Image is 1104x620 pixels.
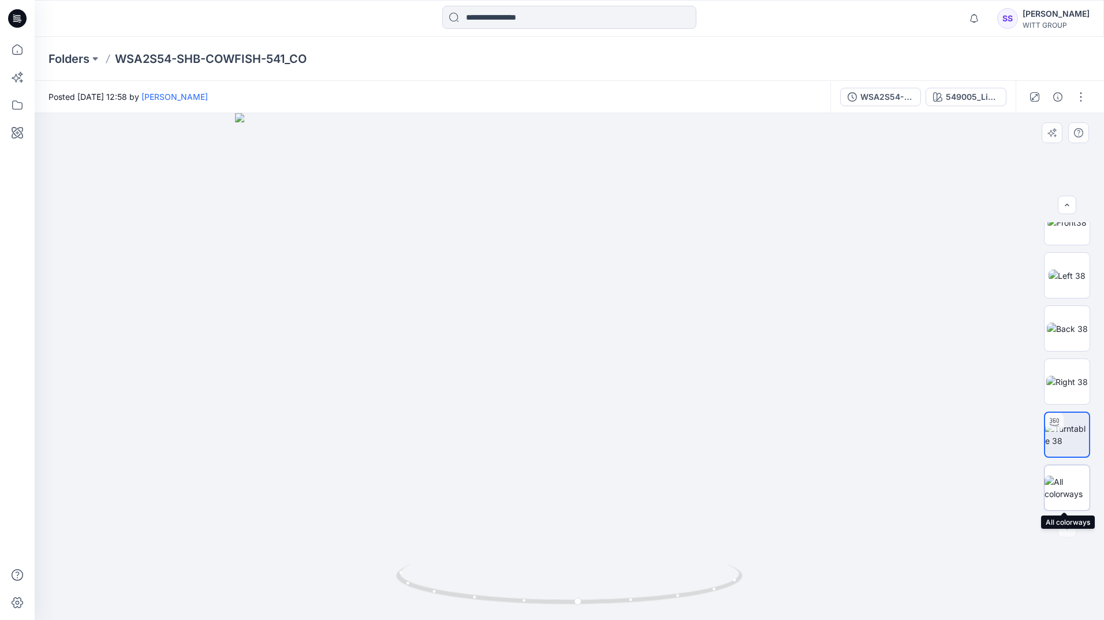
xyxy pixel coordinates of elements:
[1023,21,1090,29] div: WITT GROUP
[997,8,1018,29] div: SS
[1046,376,1088,388] img: Right 38
[1047,323,1088,335] img: Back 38
[1049,270,1086,282] img: Left 38
[115,51,307,67] p: WSA2S54-SHB-COWFISH-541_CO
[235,113,903,620] img: eyJhbGciOiJIUzI1NiIsImtpZCI6IjAiLCJzbHQiOiJzZXMiLCJ0eXAiOiJKV1QifQ.eyJkYXRhIjp7InR5cGUiOiJzdG9yYW...
[840,88,921,106] button: WSA2S54-SHB-COWFISH-541_CO
[49,51,89,67] a: Folders
[141,92,208,102] a: [PERSON_NAME]
[946,91,999,103] div: 549005_Lime-Printed
[1045,476,1090,500] img: All colorways
[1047,216,1087,229] img: Front38
[1045,423,1089,447] img: Turntable 38
[926,88,1006,106] button: 549005_Lime-Printed
[860,91,913,103] div: WSA2S54-SHB-COWFISH-541_CO
[1023,7,1090,21] div: [PERSON_NAME]
[49,91,208,103] span: Posted [DATE] 12:58 by
[1049,88,1067,106] button: Details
